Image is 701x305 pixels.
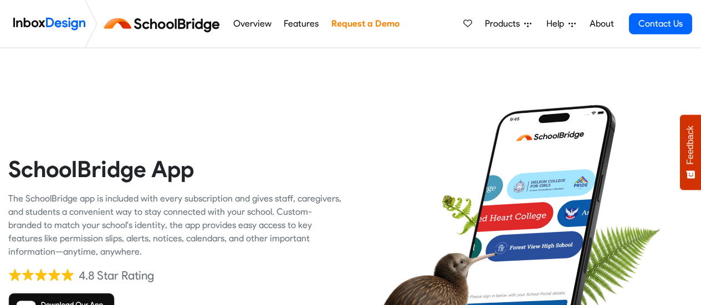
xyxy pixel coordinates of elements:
[328,13,402,35] a: Request a Demo
[480,13,536,35] a: Products
[8,155,342,183] heading: SchoolBridge App
[485,17,524,30] span: Products
[79,267,154,284] div: 4.8 Star Rating
[8,192,342,259] div: The SchoolBridge app is included with every subscription and gives staff, caregivers, and student...
[629,13,692,34] a: Contact Us
[586,13,617,35] a: About
[680,115,701,190] button: Feedback - Show survey
[542,13,580,35] a: Help
[102,11,227,37] img: schoolbridge logo
[685,126,695,164] span: Feedback
[546,17,569,30] span: Help
[230,13,274,35] a: Overview
[281,13,322,35] a: Features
